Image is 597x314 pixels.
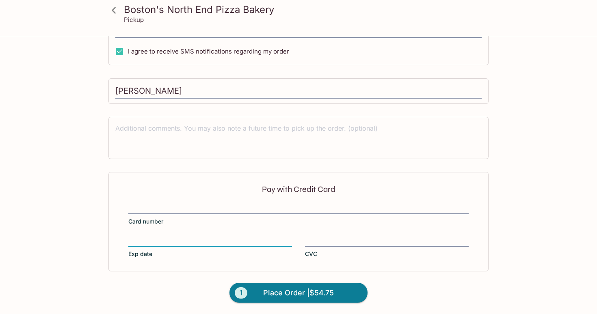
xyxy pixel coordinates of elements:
[128,185,469,193] p: Pay with Credit Card
[128,204,469,213] iframe: Secure card number input frame
[124,16,144,24] p: Pickup
[263,286,334,299] span: Place Order | $54.75
[229,283,368,303] button: 1Place Order |$54.75
[128,217,163,226] span: Card number
[128,236,292,245] iframe: Secure expiration date input frame
[115,84,482,99] input: Enter first and last name
[128,250,152,258] span: Exp date
[124,3,487,16] h3: Boston's North End Pizza Bakery
[128,47,289,55] span: I agree to receive SMS notifications regarding my order
[305,250,317,258] span: CVC
[305,236,469,245] iframe: Secure CVC input frame
[235,287,247,299] span: 1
